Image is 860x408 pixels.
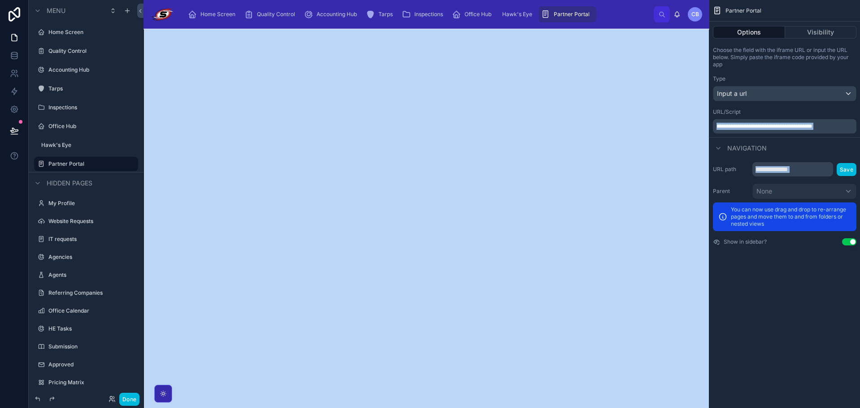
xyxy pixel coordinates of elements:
label: Accounting Hub [48,66,133,73]
span: Menu [47,6,65,15]
label: Partner Portal [48,160,133,167]
button: Options [713,26,785,39]
span: CB [691,11,699,18]
label: Referring Companies [48,289,133,296]
div: scrollable content [713,119,856,133]
label: My Profile [48,200,133,207]
label: IT requests [48,236,133,243]
span: Home Screen [200,11,235,18]
label: Pricing Matrix [48,379,133,386]
label: Hawk's Eye [41,142,133,149]
span: Accounting Hub [317,11,357,18]
label: Approved [48,361,133,368]
label: HE Tasks [48,325,133,332]
img: App logo [151,7,174,21]
span: Hidden pages [47,179,92,188]
label: Quality Control [48,47,133,55]
label: Agencies [48,253,133,261]
span: Tarps [378,11,393,18]
label: Agents [48,271,133,279]
span: Hawk's Eye [502,11,532,18]
label: Home Screen [48,29,133,36]
span: Input a url [717,89,747,98]
span: Partner Portal [725,7,761,14]
label: Website Requests [48,218,133,225]
label: Type [713,75,725,82]
label: Office Calendar [48,307,133,314]
label: Office Hub [48,123,133,130]
span: Office Hub [465,11,491,18]
p: You can now use drag and drop to re-arrange pages and move them to and from folders or nested views [731,206,851,228]
button: None [752,184,856,199]
span: None [756,187,772,196]
label: URL path [713,166,749,173]
label: Submission [48,343,133,350]
a: Tarps [363,6,399,22]
button: Input a url [713,86,856,101]
a: Inspections [399,6,449,22]
label: Show in sidebar? [724,238,767,245]
a: Accounting Hub [301,6,363,22]
label: URL/Script [713,108,741,116]
span: Quality Control [257,11,295,18]
button: Visibility [785,26,857,39]
button: Save [837,163,856,176]
span: Partner Portal [554,11,590,18]
div: scrollable content [182,4,654,24]
label: Parent [713,188,749,195]
a: Home Screen [185,6,242,22]
label: Tarps [48,85,133,92]
span: Inspections [414,11,443,18]
a: Office Hub [449,6,498,22]
a: Partner Portal [539,6,596,22]
span: Navigation [727,144,767,153]
p: Choose the field with the iframe URL or input the URL below. Simply paste the iframe code provide... [713,47,856,68]
button: Done [119,393,139,406]
a: Quality Control [242,6,301,22]
a: Hawk's Eye [498,6,539,22]
label: Inspections [48,104,133,111]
